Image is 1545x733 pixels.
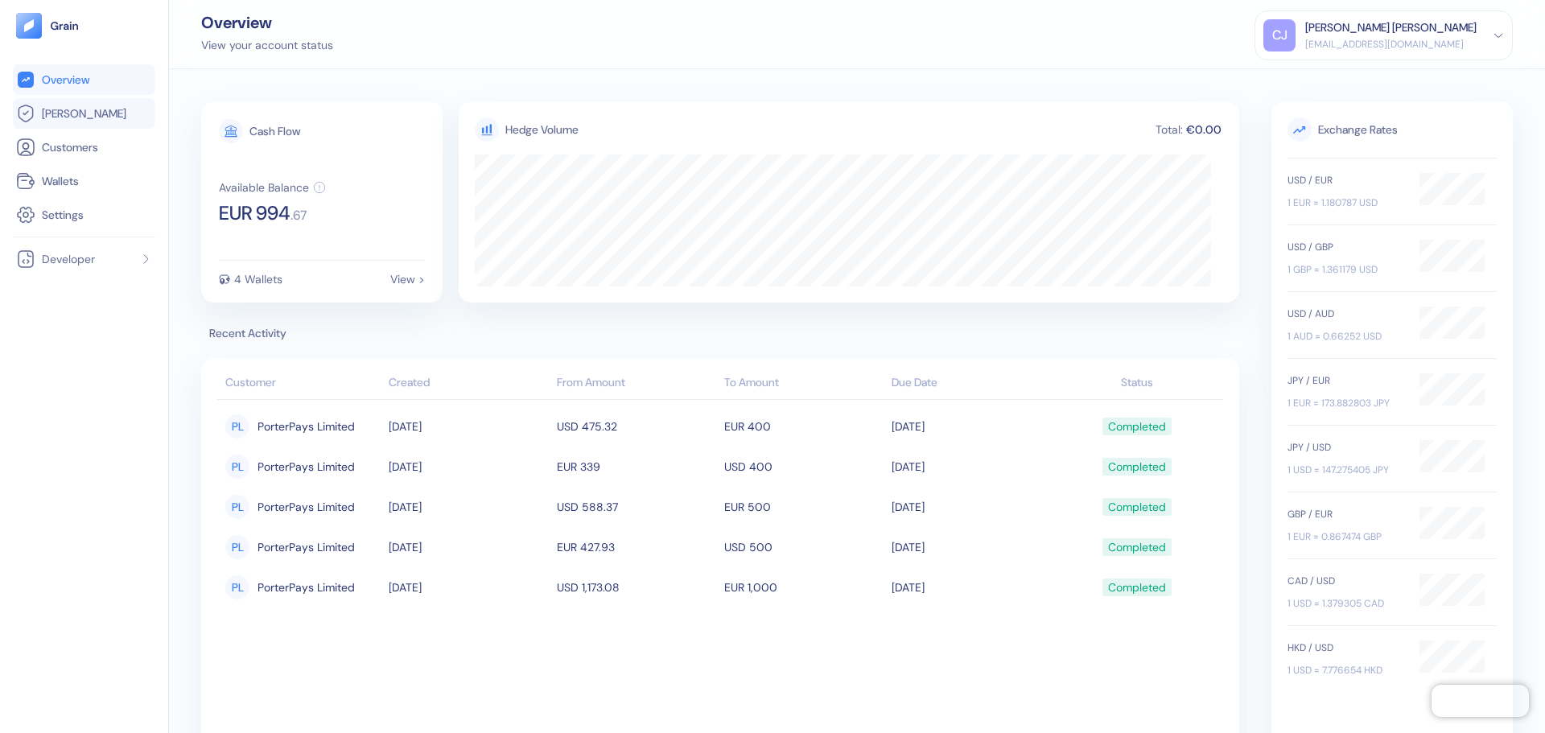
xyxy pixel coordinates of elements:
[1287,640,1403,655] div: HKD / USD
[42,173,79,189] span: Wallets
[553,368,720,400] th: From Amount
[1287,117,1497,142] span: Exchange Rates
[225,535,249,559] div: PL
[888,487,1055,527] td: [DATE]
[16,13,42,39] img: logo-tablet-V2.svg
[50,20,80,31] img: logo
[42,105,126,121] span: [PERSON_NAME]
[553,447,720,487] td: EUR 339
[888,406,1055,447] td: [DATE]
[553,567,720,607] td: USD 1,173.08
[290,209,307,222] span: . 67
[1154,124,1184,135] div: Total:
[553,406,720,447] td: USD 475.32
[385,447,552,487] td: [DATE]
[225,455,249,479] div: PL
[1108,413,1166,440] div: Completed
[385,406,552,447] td: [DATE]
[720,406,888,447] td: EUR 400
[234,274,282,285] div: 4 Wallets
[720,447,888,487] td: USD 400
[225,495,249,519] div: PL
[1287,373,1403,388] div: JPY / EUR
[390,274,425,285] div: View >
[257,493,355,521] span: PorterPays Limited
[201,325,1239,342] span: Recent Activity
[1108,533,1166,561] div: Completed
[257,413,355,440] span: PorterPays Limited
[1108,453,1166,480] div: Completed
[505,121,579,138] div: Hedge Volume
[1108,493,1166,521] div: Completed
[1287,173,1403,187] div: USD / EUR
[1287,507,1403,521] div: GBP / EUR
[201,37,333,54] div: View your account status
[16,171,152,191] a: Wallets
[16,138,152,157] a: Customers
[42,139,98,155] span: Customers
[42,72,89,88] span: Overview
[888,368,1055,400] th: Due Date
[16,104,152,123] a: [PERSON_NAME]
[219,182,309,193] div: Available Balance
[1287,307,1403,321] div: USD / AUD
[1432,685,1529,717] iframe: Chatra live chat
[16,205,152,224] a: Settings
[219,204,290,223] span: EUR 994
[1060,374,1215,391] div: Status
[225,414,249,439] div: PL
[1287,262,1403,277] div: 1 GBP = 1.361179 USD
[385,487,552,527] td: [DATE]
[1108,574,1166,601] div: Completed
[1305,19,1477,36] div: [PERSON_NAME] [PERSON_NAME]
[42,207,84,223] span: Settings
[385,567,552,607] td: [DATE]
[385,527,552,567] td: [DATE]
[888,447,1055,487] td: [DATE]
[1287,663,1403,677] div: 1 USD = 7.776654 HKD
[249,126,300,137] div: Cash Flow
[1287,396,1403,410] div: 1 EUR = 173.882803 JPY
[1287,574,1403,588] div: CAD / USD
[888,567,1055,607] td: [DATE]
[1287,529,1403,544] div: 1 EUR = 0.867474 GBP
[219,181,326,194] button: Available Balance
[720,567,888,607] td: EUR 1,000
[1184,124,1223,135] div: €0.00
[1287,329,1403,344] div: 1 AUD = 0.66252 USD
[217,368,385,400] th: Customer
[1287,196,1403,210] div: 1 EUR = 1.180787 USD
[1287,440,1403,455] div: JPY / USD
[720,487,888,527] td: EUR 500
[720,368,888,400] th: To Amount
[16,70,152,89] a: Overview
[257,533,355,561] span: PorterPays Limited
[385,368,552,400] th: Created
[1263,19,1296,51] div: CJ
[225,575,249,599] div: PL
[553,487,720,527] td: USD 588.37
[1287,463,1403,477] div: 1 USD = 147.275405 JPY
[257,453,355,480] span: PorterPays Limited
[1287,240,1403,254] div: USD / GBP
[257,574,355,601] span: PorterPays Limited
[1305,37,1477,51] div: [EMAIL_ADDRESS][DOMAIN_NAME]
[42,251,95,267] span: Developer
[888,527,1055,567] td: [DATE]
[720,527,888,567] td: USD 500
[553,527,720,567] td: EUR 427.93
[1287,596,1403,611] div: 1 USD = 1.379305 CAD
[201,14,333,31] div: Overview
